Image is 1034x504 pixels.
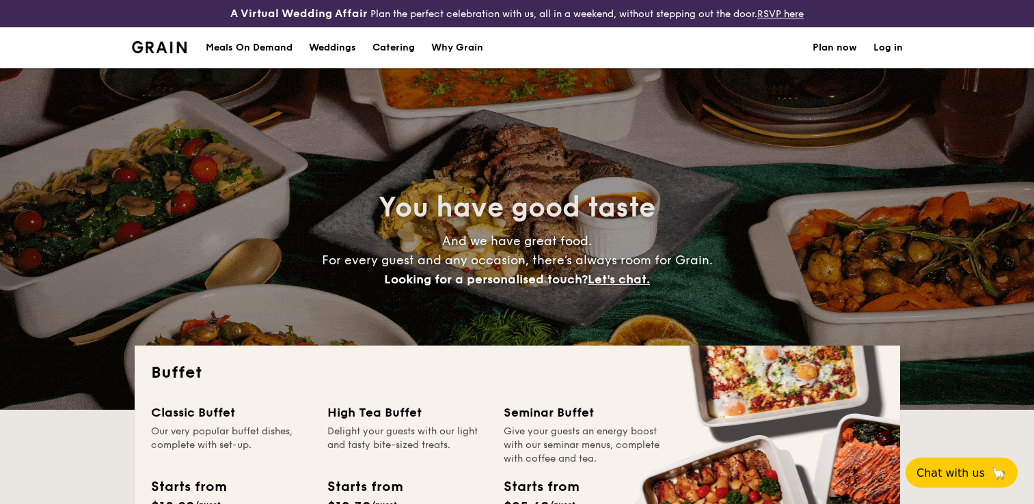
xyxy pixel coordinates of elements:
[132,41,187,53] img: Grain
[198,27,301,68] a: Meals On Demand
[379,191,655,224] span: You have good taste
[151,362,884,384] h2: Buffet
[151,477,226,497] div: Starts from
[301,27,364,68] a: Weddings
[151,403,311,422] div: Classic Buffet
[431,27,483,68] div: Why Grain
[757,8,804,20] a: RSVP here
[364,27,423,68] a: Catering
[230,5,368,22] h4: A Virtual Wedding Affair
[322,234,713,287] span: And we have great food. For every guest and any occasion, there’s always room for Grain.
[151,425,311,466] div: Our very popular buffet dishes, complete with set-up.
[327,425,487,466] div: Delight your guests with our light and tasty bite-sized treats.
[916,466,985,479] span: Chat with us
[384,272,588,287] span: Looking for a personalised touch?
[327,403,487,422] div: High Tea Buffet
[172,5,862,22] div: Plan the perfect celebration with us, all in a weekend, without stepping out the door.
[504,403,664,422] div: Seminar Buffet
[873,27,903,68] a: Log in
[372,27,415,68] h1: Catering
[504,477,578,497] div: Starts from
[206,27,292,68] div: Meals On Demand
[309,27,356,68] div: Weddings
[327,477,402,497] div: Starts from
[813,27,857,68] a: Plan now
[504,425,664,466] div: Give your guests an energy boost with our seminar menus, complete with coffee and tea.
[588,272,650,287] span: Let's chat.
[132,41,187,53] a: Logotype
[906,458,1018,488] button: Chat with us🦙
[990,465,1007,481] span: 🦙
[423,27,491,68] a: Why Grain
